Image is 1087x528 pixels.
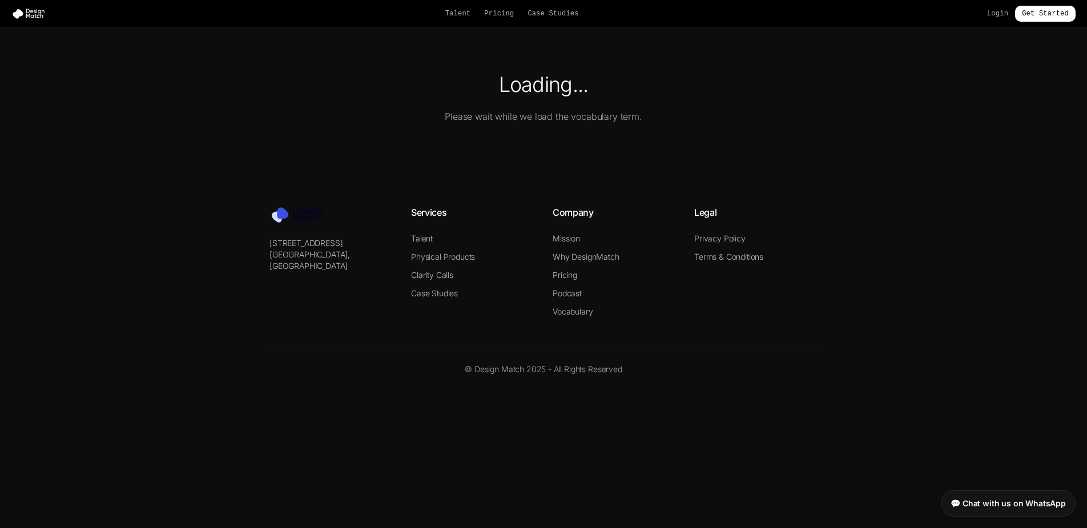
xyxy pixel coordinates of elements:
[1015,6,1076,22] a: Get Started
[553,270,577,280] a: Pricing
[694,252,763,261] a: Terms & Conditions
[553,205,676,219] h4: Company
[484,9,514,18] a: Pricing
[158,110,929,123] p: Please wait while we load the vocabulary term.
[269,205,332,224] img: Design Match
[694,205,818,219] h4: Legal
[11,8,50,19] img: Design Match
[411,288,458,298] a: Case Studies
[411,252,475,261] a: Physical Products
[987,9,1008,18] a: Login
[941,490,1076,517] a: 💬 Chat with us on WhatsApp
[269,237,393,249] p: [STREET_ADDRESS]
[553,233,580,243] a: Mission
[411,233,433,243] a: Talent
[158,73,929,96] h1: Loading...
[411,270,453,280] a: Clarity Calls
[553,307,593,316] a: Vocabulary
[694,233,746,243] a: Privacy Policy
[269,249,393,272] p: [GEOGRAPHIC_DATA], [GEOGRAPHIC_DATA]
[528,9,578,18] a: Case Studies
[411,205,534,219] h4: Services
[553,252,619,261] a: Why DesignMatch
[445,9,471,18] a: Talent
[553,288,582,298] a: Podcast
[269,364,818,375] p: © Design Match 2025 - All Rights Reserved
